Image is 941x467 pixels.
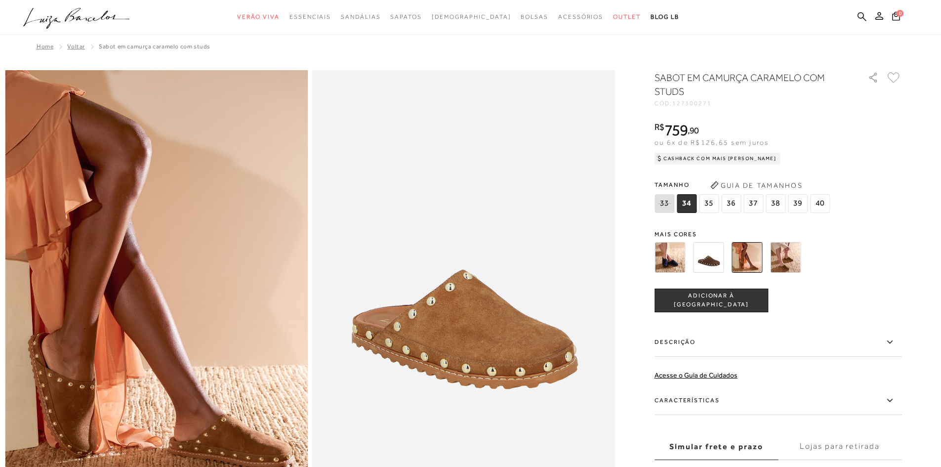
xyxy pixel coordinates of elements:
span: 34 [677,194,696,213]
a: categoryNavScreenReaderText [390,8,421,26]
img: SABOT EM CAMURÇA CARAMELO COM STUDS [732,242,762,273]
h1: SABOT EM CAMURÇA CARAMELO COM STUDS [655,71,840,98]
a: categoryNavScreenReaderText [613,8,641,26]
img: SABOT EM CAMURÇA VERDE ASPARGO COM STUDS [770,242,801,273]
i: , [688,126,699,135]
span: Outlet [613,13,641,20]
a: noSubCategoriesText [432,8,511,26]
button: 0 [889,11,903,24]
span: 38 [766,194,785,213]
div: CÓD: [655,100,852,106]
a: Home [37,43,53,50]
div: Cashback com Mais [PERSON_NAME] [655,153,780,165]
span: SABOT EM CAMURÇA CARAMELO COM STUDS [99,43,210,50]
span: Essenciais [289,13,331,20]
button: Guia de Tamanhos [707,177,806,193]
i: R$ [655,123,664,131]
a: BLOG LB [651,8,679,26]
a: categoryNavScreenReaderText [521,8,548,26]
span: ADICIONAR À [GEOGRAPHIC_DATA] [655,292,768,309]
a: Acesse o Guia de Cuidados [655,371,737,379]
span: ou 6x de R$126,65 sem juros [655,138,769,146]
span: Tamanho [655,177,832,192]
span: 0 [897,10,903,17]
button: ADICIONAR À [GEOGRAPHIC_DATA] [655,289,768,312]
span: Acessórios [558,13,603,20]
img: SABOT EM CAMURÇA AZUL NAVAL COM STUDS [655,242,685,273]
span: Bolsas [521,13,548,20]
label: Simular frete e prazo [655,433,778,460]
span: BLOG LB [651,13,679,20]
span: 35 [699,194,719,213]
span: 36 [721,194,741,213]
span: Verão Viva [237,13,280,20]
a: categoryNavScreenReaderText [558,8,603,26]
span: 33 [655,194,674,213]
img: SABOT EM CAMURÇA CAFÉ COM STUDS [693,242,724,273]
span: Sandálias [341,13,380,20]
span: Sapatos [390,13,421,20]
span: [DEMOGRAPHIC_DATA] [432,13,511,20]
span: 37 [743,194,763,213]
a: categoryNavScreenReaderText [289,8,331,26]
label: Características [655,386,901,415]
a: Voltar [67,43,85,50]
span: 759 [664,121,688,139]
a: categoryNavScreenReaderText [341,8,380,26]
span: 39 [788,194,808,213]
span: 127300271 [672,100,712,107]
a: categoryNavScreenReaderText [237,8,280,26]
label: Lojas para retirada [778,433,901,460]
span: 90 [690,125,699,135]
label: Descrição [655,328,901,357]
span: Mais cores [655,231,901,237]
span: 40 [810,194,830,213]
